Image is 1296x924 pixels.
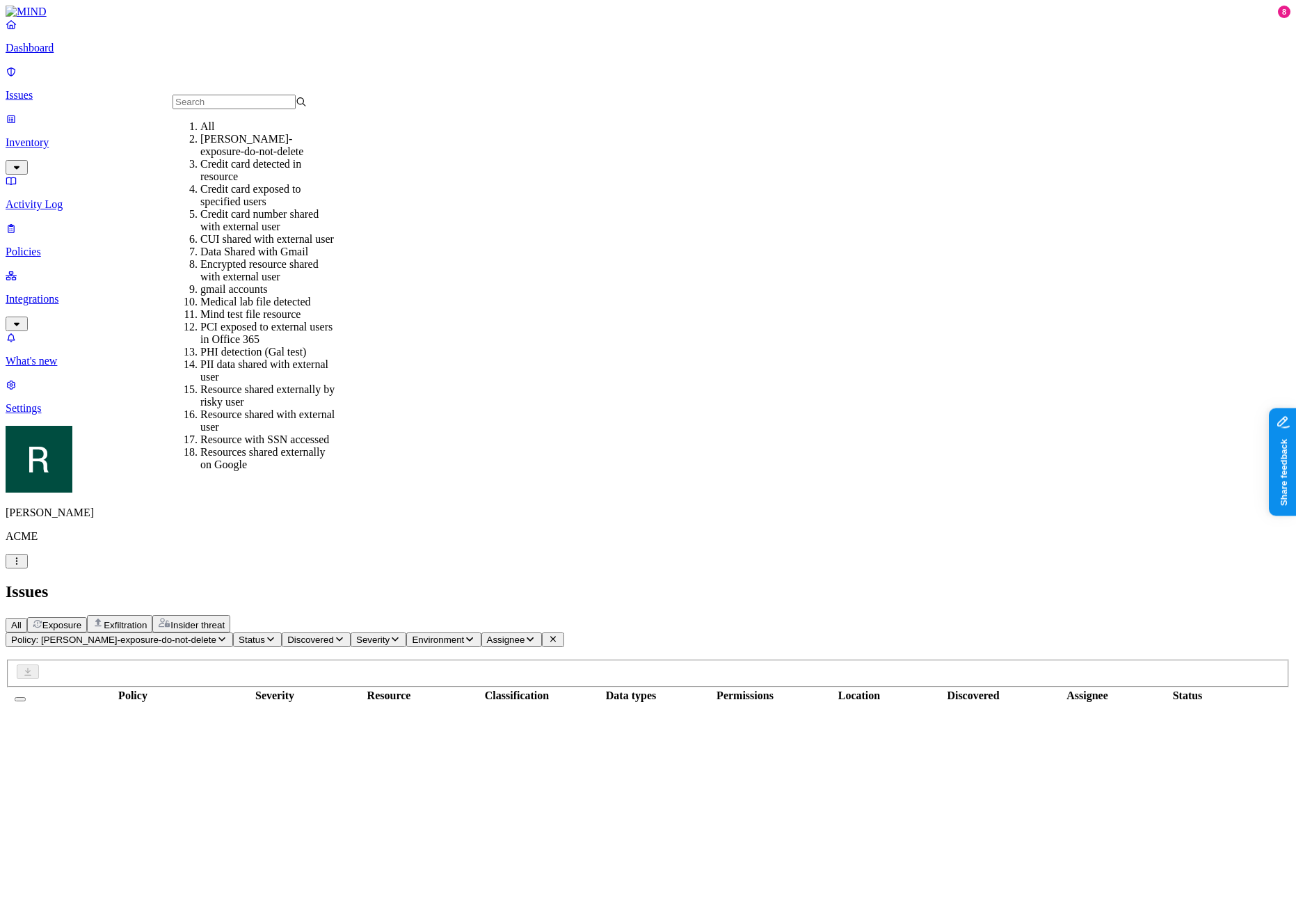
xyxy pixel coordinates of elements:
[42,620,81,630] span: Exposure
[6,198,1290,211] p: Activity Log
[319,690,458,702] div: Resource
[6,582,1290,601] h2: Issues
[200,308,335,321] div: Mind test file resource
[6,136,1290,149] p: Inventory
[6,269,1290,329] a: Integrations
[200,408,335,433] div: Resource shared with external user
[6,113,1290,173] a: Inventory
[200,383,335,408] div: Resource shared externally by risky user
[6,379,1290,415] a: Settings
[6,530,1290,543] p: ACME
[6,89,1290,102] p: Issues
[6,355,1290,367] p: What's new
[200,208,335,233] div: Credit card number shared with external user
[1278,6,1290,18] div: 8
[689,690,801,702] div: Permissions
[6,6,47,18] img: MIND
[200,233,335,246] div: CUI shared with external user
[200,296,335,308] div: Medical lab file detected
[6,175,1290,211] a: Activity Log
[1032,690,1143,702] div: Assignee
[6,42,1290,54] p: Dashboard
[6,402,1290,415] p: Settings
[11,620,22,630] span: All
[170,620,225,630] span: Insider threat
[200,133,335,158] div: [PERSON_NAME]-exposure-do-not-delete
[11,635,216,645] span: Policy: [PERSON_NAME]-exposure-do-not-delete
[487,635,525,645] span: Assignee
[918,690,1029,702] div: Discovered
[200,346,335,358] div: PHI detection (Gal test)
[287,635,334,645] span: Discovered
[803,690,915,702] div: Location
[104,620,147,630] span: Exfiltration
[173,95,296,109] input: Search
[200,158,335,183] div: Credit card detected in resource
[1146,690,1229,702] div: Status
[6,507,1290,519] p: [PERSON_NAME]
[461,690,573,702] div: Classification
[6,222,1290,258] a: Policies
[200,183,335,208] div: Credit card exposed to specified users
[6,18,1290,54] a: Dashboard
[6,246,1290,258] p: Policies
[356,635,390,645] span: Severity
[6,426,72,493] img: Ron Rabinovich
[6,65,1290,102] a: Issues
[412,635,464,645] span: Environment
[200,120,335,133] div: All
[35,690,230,702] div: Policy
[6,331,1290,367] a: What's new
[200,358,335,383] div: PII data shared with external user
[200,246,335,258] div: Data Shared with Gmail
[200,446,335,471] div: Resources shared externally on Google
[200,258,335,283] div: Encrypted resource shared with external user
[200,433,335,446] div: Resource with SSN accessed
[200,283,335,296] div: gmail accounts
[6,293,1290,305] p: Integrations
[15,697,26,701] button: Select all
[200,321,335,346] div: PCI exposed to external users in Office 365
[6,6,1290,18] a: MIND
[575,690,687,702] div: Data types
